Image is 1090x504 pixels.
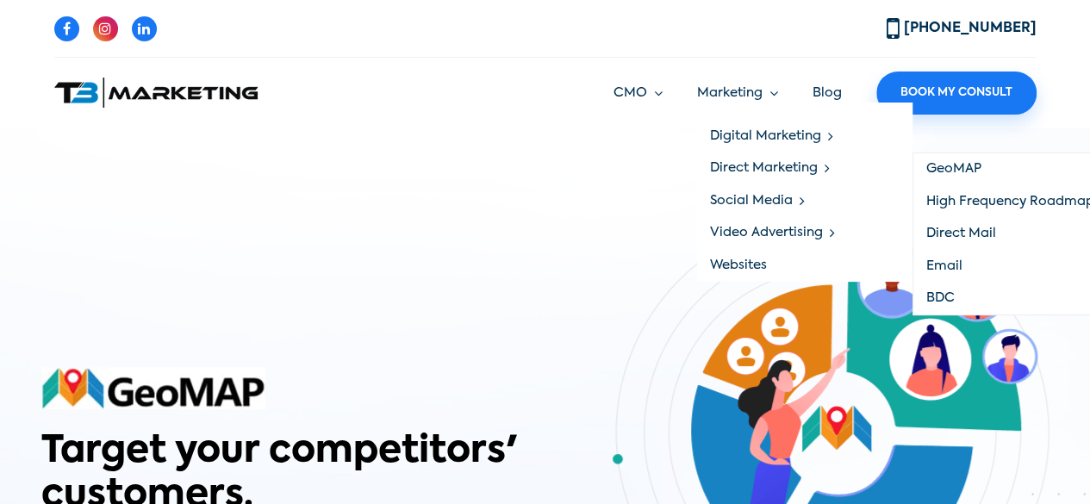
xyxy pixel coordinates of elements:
a: Video Advertising [697,217,912,250]
a: Book My Consult [876,72,1037,115]
a: Blog [813,86,842,99]
a: Marketing [697,84,778,103]
img: T3 Marketing [54,78,258,108]
a: CMO [614,84,663,103]
a: Websites [697,249,912,282]
a: Digital Marketing [697,120,912,152]
a: [PHONE_NUMBER] [887,22,1037,35]
a: Direct Marketing [697,152,912,185]
a: Social Media [697,184,912,217]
